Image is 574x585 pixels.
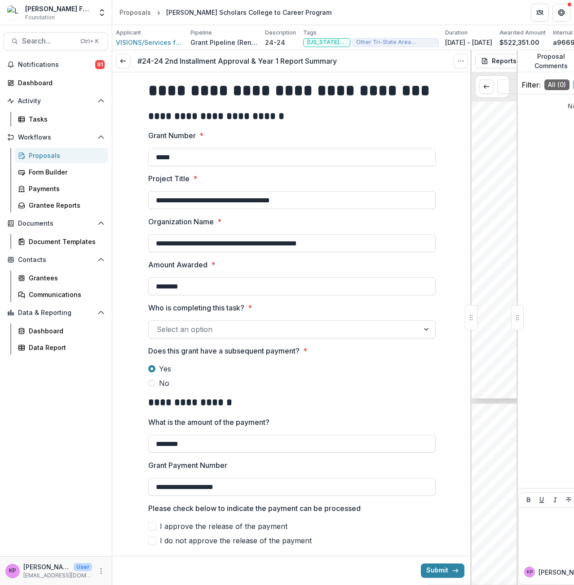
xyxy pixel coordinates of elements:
[531,4,549,22] button: Partners
[29,326,101,336] div: Dashboard
[96,566,106,576] button: More
[4,306,108,320] button: Open Data & Reporting
[484,269,534,273] span: Chief Development Officer
[4,130,108,144] button: Open Workflows
[4,75,108,90] a: Dashboard
[29,167,101,177] div: Form Builder
[484,262,534,267] span: Primary Contact Title
[79,36,101,46] div: Ctrl + K
[484,330,543,335] span: Organization Legal Name
[14,165,108,179] a: Form Builder
[29,184,101,193] div: Payments
[4,94,108,108] button: Open Activity
[29,343,101,352] div: Data Report
[484,531,517,536] span: Grant Number
[18,61,95,69] span: Notifications
[23,562,70,572] p: [PERSON_NAME]
[166,8,331,17] div: [PERSON_NAME] Scholars College to Career Program
[479,79,494,94] button: Scroll to previous page
[484,354,526,358] span: [STREET_ADDRESS]
[484,302,522,306] span: [PHONE_NUMBER]
[148,302,244,313] p: Who is completing this task?
[116,6,155,19] a: Proposals
[14,323,108,338] a: Dashboard
[303,29,317,37] p: Tags
[159,378,169,389] span: No
[116,38,183,47] a: VISIONS/Services for the Blind and Visually Impaired
[74,563,92,571] p: User
[148,503,361,514] p: Please check below to indicate the payment can be processed
[148,130,196,141] p: Grant Number
[484,195,569,199] span: practices and learnings with the field at large.
[4,32,108,50] button: Search...
[484,424,508,428] span: [US_STATE]
[484,469,568,474] span: Organization Headquarters Country
[265,29,296,37] p: Description
[523,494,534,505] button: Bold
[14,181,108,196] a: Payments
[421,563,464,578] button: Submit
[14,148,108,163] a: Proposals
[96,4,108,22] button: Open entity switcher
[563,494,574,505] button: Strike
[307,39,346,45] span: [US_STATE][GEOGRAPHIC_DATA]
[484,286,550,290] span: [STREET_ADDRESS][US_STATE]
[484,131,518,138] span: TEMPLATE
[148,259,208,270] p: Amount Awarded
[484,252,556,256] span: [EMAIL_ADDRESS][DOMAIN_NAME]
[550,494,561,505] button: Italicize
[499,29,546,37] p: Awarded Amount
[484,492,518,496] span: [DOMAIN_NAME]
[527,570,533,574] div: Khanh Phan
[484,554,508,558] span: $522,351.00
[356,39,435,45] span: Other Tri-State Area ([GEOGRAPHIC_DATA] & [GEOGRAPHIC_DATA])
[484,150,513,154] span: Dear Grantees:
[484,347,573,352] span: Organization Headquarters Address 1
[484,297,559,301] span: Primary Contact Phone Number
[454,54,468,68] button: Options
[484,458,507,462] span: 10013-1354
[4,57,108,72] button: Notifications91
[265,38,285,47] p: 24-24
[484,548,550,553] span: [PERSON_NAME] Awarded
[18,256,94,264] span: Contacts
[522,79,541,90] p: Filter:
[14,112,108,127] a: Tasks
[160,535,312,546] span: I do not approve the release of the payment
[484,475,490,479] span: US
[160,521,287,532] span: I approve the release of the payment
[4,253,108,267] button: Open Contacts
[25,13,55,22] span: Foundation
[14,234,108,249] a: Document Templates
[445,38,492,47] p: [DATE] - [DATE]
[484,441,490,445] span: NY
[148,216,214,227] p: Organization Name
[484,245,537,250] span: Primary Contact Email
[137,57,337,65] h3: #24-24 2nd Installment Approval & Year 1 Report Summary
[116,29,141,37] p: Applicant
[484,114,564,121] span: Submission Responses
[14,287,108,302] a: Communications
[445,29,468,37] p: Duration
[9,568,16,574] div: Khanh Phan
[484,418,558,423] span: Organization Headquarters City
[159,363,171,374] span: Yes
[190,29,212,37] p: Pipeline
[29,201,101,210] div: Grantee Reports
[148,460,227,471] p: Grant Payment Number
[119,8,151,17] div: Proposals
[22,37,75,45] span: Search...
[475,54,533,68] button: Reports
[7,5,22,20] img: Lavelle Fund for the Blind
[23,572,92,580] p: [EMAIL_ADDRESS][DOMAIN_NAME]
[148,173,190,184] p: Project Title
[536,494,547,505] button: Underline
[484,452,568,457] span: Organization Headquarters Zipcode
[18,97,94,105] span: Activity
[29,237,101,246] div: Document Templates
[18,134,94,141] span: Workflows
[484,229,537,234] span: Primary Contact Name
[148,345,300,356] p: Does this grant have a subsequent payment?
[29,114,101,124] div: Tasks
